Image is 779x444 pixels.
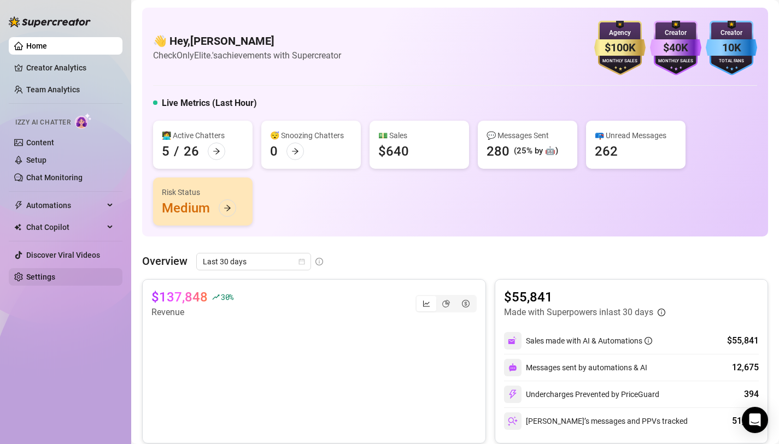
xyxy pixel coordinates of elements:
[706,58,757,65] div: Total Fans
[270,129,352,141] div: 😴 Snoozing Chatters
[315,258,323,265] span: info-circle
[14,201,23,210] span: thunderbolt
[213,147,220,155] span: arrow-right
[162,129,244,141] div: 👩‍💻 Active Chatters
[727,334,759,347] div: $55,841
[378,143,409,160] div: $640
[650,39,701,56] div: $40K
[153,33,341,49] h4: 👋 Hey, [PERSON_NAME]
[504,359,647,376] div: Messages sent by automations & AI
[26,273,55,281] a: Settings
[504,306,653,319] article: Made with Superpowers in last 30 days
[203,253,304,270] span: Last 30 days
[650,58,701,65] div: Monthly Sales
[594,21,646,75] img: gold-badge-CigiZidd.svg
[15,117,71,128] span: Izzy AI Chatter
[658,309,665,316] span: info-circle
[595,129,677,141] div: 📪 Unread Messages
[650,21,701,75] img: purple-badge-B9DA21FR.svg
[270,143,278,160] div: 0
[212,293,220,301] span: rise
[442,300,450,307] span: pie-chart
[26,42,47,50] a: Home
[487,143,509,160] div: 280
[151,288,208,306] article: $137,848
[508,416,518,426] img: svg%3e
[508,363,517,372] img: svg%3e
[508,336,518,346] img: svg%3e
[526,335,652,347] div: Sales made with AI & Automations
[594,58,646,65] div: Monthly Sales
[650,28,701,38] div: Creator
[504,288,665,306] article: $55,841
[221,292,233,302] span: 30 %
[224,204,231,212] span: arrow-right
[514,145,558,158] div: (25% by 🤖)
[26,85,80,94] a: Team Analytics
[594,39,646,56] div: $100K
[487,129,569,141] div: 💬 Messages Sent
[378,129,460,141] div: 💵 Sales
[706,28,757,38] div: Creator
[162,186,244,198] div: Risk Status
[162,143,169,160] div: 5
[645,337,652,345] span: info-circle
[26,173,83,182] a: Chat Monitoring
[744,388,759,401] div: 394
[594,28,646,38] div: Agency
[706,39,757,56] div: 10K
[595,143,618,160] div: 262
[732,415,759,428] div: 51,242
[9,16,91,27] img: logo-BBDzfeDw.svg
[26,251,100,259] a: Discover Viral Videos
[26,218,104,236] span: Chat Copilot
[732,361,759,374] div: 12,675
[504,412,688,430] div: [PERSON_NAME]’s messages and PPVs tracked
[508,389,518,399] img: svg%3e
[26,156,46,164] a: Setup
[415,295,477,312] div: segmented control
[298,258,305,265] span: calendar
[462,300,470,307] span: dollar-circle
[151,306,233,319] article: Revenue
[742,407,768,433] div: Open Intercom Messenger
[14,223,21,231] img: Chat Copilot
[26,59,114,76] a: Creator Analytics
[26,197,104,214] span: Automations
[142,253,188,269] article: Overview
[291,147,299,155] span: arrow-right
[504,386,659,403] div: Undercharges Prevented by PriceGuard
[153,49,341,62] article: Check OnlyElite.'s achievements with Supercreator
[706,21,757,75] img: blue-badge-DgoSNQY1.svg
[75,113,92,129] img: AI Chatter
[184,143,199,160] div: 26
[26,138,54,147] a: Content
[423,300,430,307] span: line-chart
[162,97,257,110] h5: Live Metrics (Last Hour)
